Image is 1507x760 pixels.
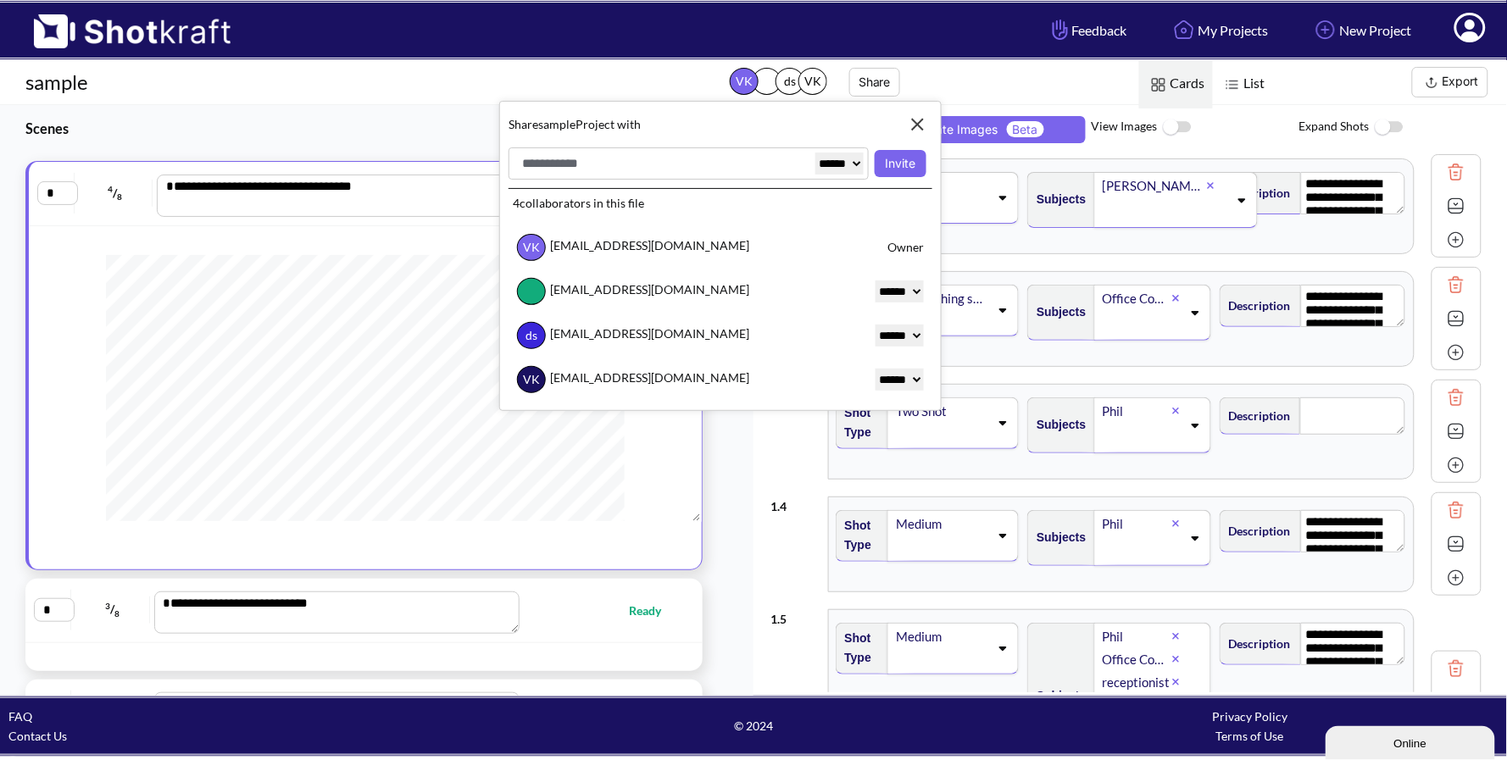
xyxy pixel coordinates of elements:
[517,366,546,393] span: VK
[517,322,546,349] span: ds
[1092,109,1299,146] span: View Images
[1443,159,1469,185] img: Trash Icon
[1370,109,1408,146] img: ToggleOff Icon
[1048,15,1072,44] img: Hand Icon
[849,68,900,97] button: Share
[1443,690,1469,715] img: Expand Icon
[1007,121,1044,137] span: Beta
[730,68,759,95] span: VK
[1326,723,1499,760] iframe: chat widget
[1170,15,1198,44] img: Home Icon
[1443,306,1469,331] img: Expand Icon
[894,175,989,197] div: OTS
[1443,272,1469,297] img: Trash Icon
[1221,517,1291,545] span: Description
[1221,630,1291,657] span: Description
[1028,411,1086,439] span: Subjects
[1101,671,1172,694] div: receptionist
[1213,60,1273,108] span: List
[837,624,881,672] span: Shot Type
[1412,67,1488,97] button: Export
[517,322,856,349] span: [EMAIL_ADDRESS][DOMAIN_NAME]
[770,601,820,629] div: 1 . 5
[1028,524,1086,552] span: Subjects
[861,116,1086,143] button: Generate ImagesBeta
[1101,648,1172,671] div: Office Complex
[79,180,153,207] span: /
[1443,340,1469,365] img: Add Icon
[509,114,894,134] span: Share sample Project with
[837,512,881,559] span: Shot Type
[108,184,113,194] span: 4
[770,488,820,516] div: 1 . 4
[776,68,804,95] span: ds
[875,150,926,177] button: Invite
[1221,291,1291,319] span: Description
[1101,287,1172,310] div: Office Complex
[1002,707,1499,726] div: Privacy Policy
[1311,15,1340,44] img: Add Icon
[1221,74,1243,96] img: List Icon
[1443,385,1469,410] img: Trash Icon
[517,234,546,261] span: VK
[1443,565,1469,591] img: Add Icon
[114,608,120,619] span: 8
[8,729,67,743] a: Contact Us
[629,601,678,620] span: Ready
[1443,656,1469,681] img: Trash Icon
[1028,298,1086,326] span: Subjects
[1299,109,1507,146] span: Expand Shots
[894,400,989,423] div: Two Shot
[856,237,924,257] span: Owner
[894,513,989,535] div: Medium
[1443,452,1469,478] img: Add Icon
[1421,72,1443,93] img: Export Icon
[509,188,932,217] div: 4 collaborators in this file
[1139,60,1213,108] span: Cards
[25,119,711,138] h3: Scenes
[1148,74,1170,96] img: Card Icon
[894,625,989,648] div: Medium
[1002,726,1499,746] div: Terms of Use
[1101,625,1172,648] div: Phil
[1443,531,1469,557] img: Expand Icon
[1221,402,1291,430] span: Description
[1443,227,1469,252] img: Add Icon
[1048,20,1127,40] span: Feedback
[1101,175,1208,197] div: [PERSON_NAME]'s hand
[837,399,881,447] span: Shot Type
[1443,193,1469,219] img: Expand Icon
[8,709,32,724] a: FAQ
[894,287,989,310] div: Establishing shot
[904,110,932,139] img: Close Icon
[1028,186,1086,214] span: Subjects
[1443,497,1469,523] img: Trash Icon
[1157,8,1282,53] a: My Projects
[105,601,110,611] span: 3
[1101,513,1172,535] div: Phil
[117,191,122,202] span: 8
[1298,8,1425,53] a: New Project
[75,596,149,624] span: /
[517,366,856,393] span: [EMAIL_ADDRESS][DOMAIN_NAME]
[517,234,856,261] span: [EMAIL_ADDRESS][DOMAIN_NAME]
[770,375,1482,488] div: 1.3Shot TypeTwo ShotSubjectsPhilDescriptionTrash IconExpand IconAdd Icon
[1158,109,1196,146] img: ToggleOff Icon
[517,278,856,305] span: [EMAIL_ADDRESS][DOMAIN_NAME]
[1443,419,1469,444] img: Expand Icon
[1101,400,1172,423] div: Phil
[1028,682,1086,710] span: Subjects
[505,716,1002,735] span: © 2024
[798,68,827,95] span: VK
